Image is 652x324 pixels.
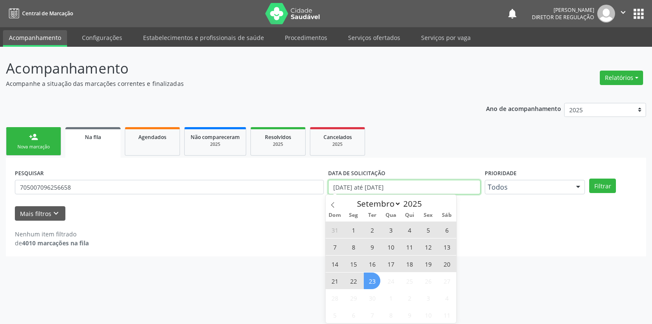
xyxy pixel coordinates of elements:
[29,132,38,142] div: person_add
[328,167,385,180] label: DATA DE SOLICITAÇÃO
[3,30,67,47] a: Acompanhamento
[382,239,399,255] span: Setembro 10, 2025
[345,239,362,255] span: Setembro 8, 2025
[401,290,418,306] span: Outubro 2, 2025
[22,239,89,247] strong: 4010 marcações na fila
[420,273,436,289] span: Setembro 26, 2025
[15,230,89,239] div: Nenhum item filtrado
[401,222,418,238] span: Setembro 4, 2025
[438,290,455,306] span: Outubro 4, 2025
[420,256,436,272] span: Setembro 19, 2025
[438,273,455,289] span: Setembro 27, 2025
[326,239,343,255] span: Setembro 7, 2025
[420,239,436,255] span: Setembro 12, 2025
[401,307,418,323] span: Outubro 9, 2025
[438,307,455,323] span: Outubro 11, 2025
[485,167,517,180] label: Prioridade
[279,30,333,45] a: Procedimentos
[345,307,362,323] span: Outubro 6, 2025
[326,222,343,238] span: Agosto 31, 2025
[438,222,455,238] span: Setembro 6, 2025
[486,103,561,114] p: Ano de acompanhamento
[488,183,568,191] span: Todos
[382,273,399,289] span: Setembro 24, 2025
[345,256,362,272] span: Setembro 15, 2025
[6,6,73,20] a: Central de Marcação
[323,134,352,141] span: Cancelados
[326,307,343,323] span: Outubro 5, 2025
[600,71,643,85] button: Relatórios
[15,206,65,221] button: Mais filtroskeyboard_arrow_down
[353,198,401,210] select: Month
[618,8,628,17] i: 
[344,213,363,218] span: Seg
[438,256,455,272] span: Setembro 20, 2025
[420,222,436,238] span: Setembro 5, 2025
[597,5,615,23] img: img
[76,30,128,45] a: Configurações
[364,307,380,323] span: Outubro 7, 2025
[364,273,380,289] span: Setembro 23, 2025
[265,134,291,141] span: Resolvidos
[401,239,418,255] span: Setembro 11, 2025
[364,290,380,306] span: Setembro 30, 2025
[6,79,454,88] p: Acompanhe a situação das marcações correntes e finalizadas
[364,239,380,255] span: Setembro 9, 2025
[6,58,454,79] p: Acompanhamento
[382,290,399,306] span: Outubro 1, 2025
[257,141,299,148] div: 2025
[420,290,436,306] span: Outubro 3, 2025
[345,273,362,289] span: Setembro 22, 2025
[326,273,343,289] span: Setembro 21, 2025
[326,256,343,272] span: Setembro 14, 2025
[51,209,61,218] i: keyboard_arrow_down
[363,213,382,218] span: Ter
[382,256,399,272] span: Setembro 17, 2025
[364,222,380,238] span: Setembro 2, 2025
[532,14,594,21] span: Diretor de regulação
[191,141,240,148] div: 2025
[631,6,646,21] button: apps
[532,6,594,14] div: [PERSON_NAME]
[345,222,362,238] span: Setembro 1, 2025
[401,256,418,272] span: Setembro 18, 2025
[419,213,438,218] span: Sex
[137,30,270,45] a: Estabelecimentos e profissionais de saúde
[326,213,344,218] span: Dom
[328,180,481,194] input: Selecione um intervalo
[364,256,380,272] span: Setembro 16, 2025
[191,134,240,141] span: Não compareceram
[22,10,73,17] span: Central de Marcação
[342,30,406,45] a: Serviços ofertados
[420,307,436,323] span: Outubro 10, 2025
[15,180,324,194] input: Nome, CNS
[345,290,362,306] span: Setembro 29, 2025
[438,239,455,255] span: Setembro 13, 2025
[85,134,101,141] span: Na fila
[589,179,616,193] button: Filtrar
[506,8,518,20] button: notifications
[438,213,456,218] span: Sáb
[415,30,477,45] a: Serviços por vaga
[615,5,631,23] button: 
[138,134,166,141] span: Agendados
[326,290,343,306] span: Setembro 28, 2025
[12,144,55,150] div: Nova marcação
[400,213,419,218] span: Qui
[15,167,44,180] label: PESQUISAR
[382,222,399,238] span: Setembro 3, 2025
[382,307,399,323] span: Outubro 8, 2025
[382,213,400,218] span: Qua
[15,239,89,247] div: de
[401,273,418,289] span: Setembro 25, 2025
[401,198,429,209] input: Year
[316,141,359,148] div: 2025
